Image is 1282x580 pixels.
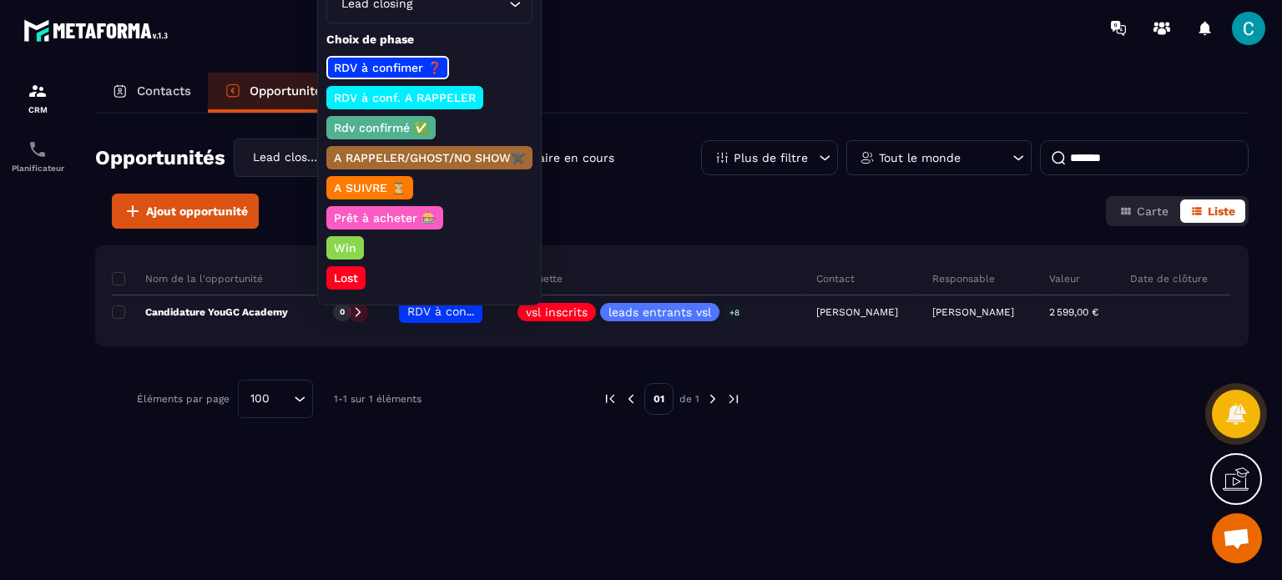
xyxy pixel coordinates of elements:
button: Ajout opportunité [112,194,259,229]
p: Candidature YouGC Academy [112,305,288,319]
p: A RAPPELER/GHOST/NO SHOW✖️ [331,149,527,166]
img: formation [28,81,48,101]
span: Carte [1137,204,1168,218]
p: 1 affaire en cours [514,150,614,166]
p: CRM [4,105,71,114]
p: Tout le monde [879,152,961,164]
p: Rdv confirmé ✅ [331,119,431,136]
p: [PERSON_NAME] [932,306,1014,318]
p: Nom de la l'opportunité [112,272,263,285]
p: leads entrants vsl [608,306,711,318]
img: next [705,391,720,406]
p: Contact [816,272,855,285]
a: Contacts [95,73,208,113]
button: Liste [1180,199,1245,223]
p: Contacts [137,83,191,98]
p: 01 [644,383,674,415]
a: schedulerschedulerPlanificateur [4,127,71,185]
button: Carte [1109,199,1179,223]
img: scheduler [28,139,48,159]
p: +8 [724,304,745,321]
span: RDV à confimer ❓ [407,305,515,318]
div: Search for option [238,380,313,418]
p: Lost [331,270,361,286]
img: prev [603,391,618,406]
p: Plus de filtre [734,152,808,164]
p: Choix de phase [326,32,532,48]
span: Lead closing [249,149,323,167]
span: 100 [245,390,275,408]
a: formationformationCRM [4,68,71,127]
span: Liste [1208,204,1235,218]
p: Prêt à acheter 🎰 [331,209,438,226]
p: de 1 [679,392,699,406]
img: logo [23,15,174,46]
p: RDV à conf. A RAPPELER [331,89,478,106]
p: RDV à confimer ❓ [331,59,444,76]
p: Valeur [1049,272,1080,285]
p: 1-1 sur 1 éléments [334,393,421,405]
div: Ouvrir le chat [1212,513,1262,563]
p: 2 599,00 € [1049,306,1098,318]
p: Responsable [932,272,995,285]
p: Éléments par page [137,393,230,405]
p: vsl inscrits [526,306,588,318]
p: Planificateur [4,164,71,173]
p: Date de clôture [1130,272,1208,285]
span: Ajout opportunité [146,203,248,219]
img: prev [623,391,638,406]
div: Search for option [234,139,409,177]
p: 0 [340,306,345,318]
p: Opportunités [250,83,329,98]
input: Search for option [275,390,290,408]
a: Opportunités [208,73,346,113]
h2: Opportunités [95,141,225,174]
img: next [726,391,741,406]
p: A SUIVRE ⏳ [331,179,408,196]
p: Win [331,240,359,256]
